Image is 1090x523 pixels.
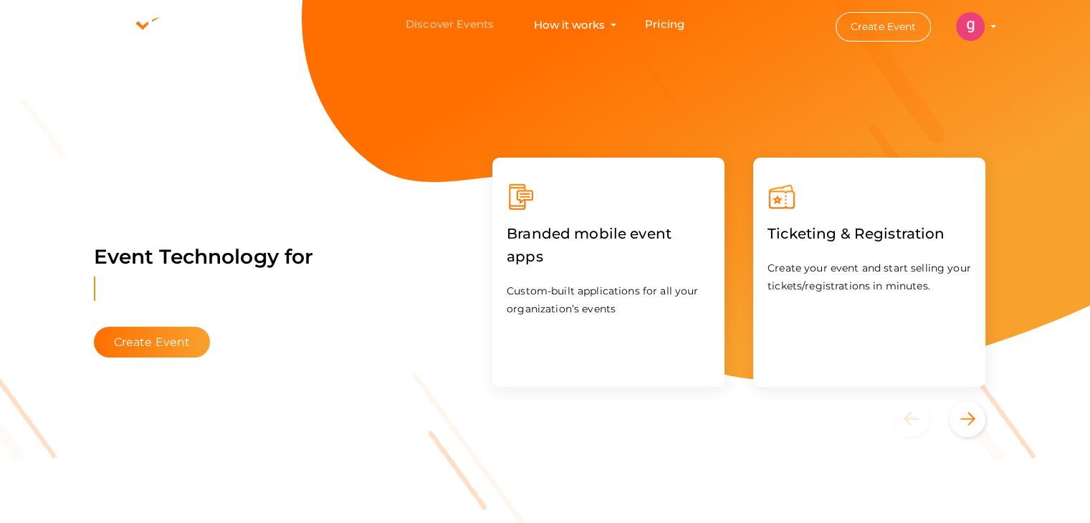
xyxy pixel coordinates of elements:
[94,327,211,358] button: Create Event
[530,11,609,38] button: How it works
[507,282,710,318] p: Custom-built applications for all your organization’s events
[836,12,932,42] button: Create Event
[768,211,945,256] label: Ticketing & Registration
[956,12,985,41] img: ACg8ocIcHUKbSoXDmIDjlNHSklXs44gqKzGKZBg6h981ueJ-ovmXug=s100
[893,401,947,437] button: Previous
[406,11,494,38] a: Discover Events
[507,251,710,264] a: Branded mobile event apps
[950,401,985,437] button: Next
[645,11,684,38] a: Pricing
[507,211,710,279] label: Branded mobile event apps
[768,228,945,241] a: Ticketing & Registration
[94,223,314,323] label: Event Technology for
[768,259,971,295] p: Create your event and start selling your tickets/registrations in minutes.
